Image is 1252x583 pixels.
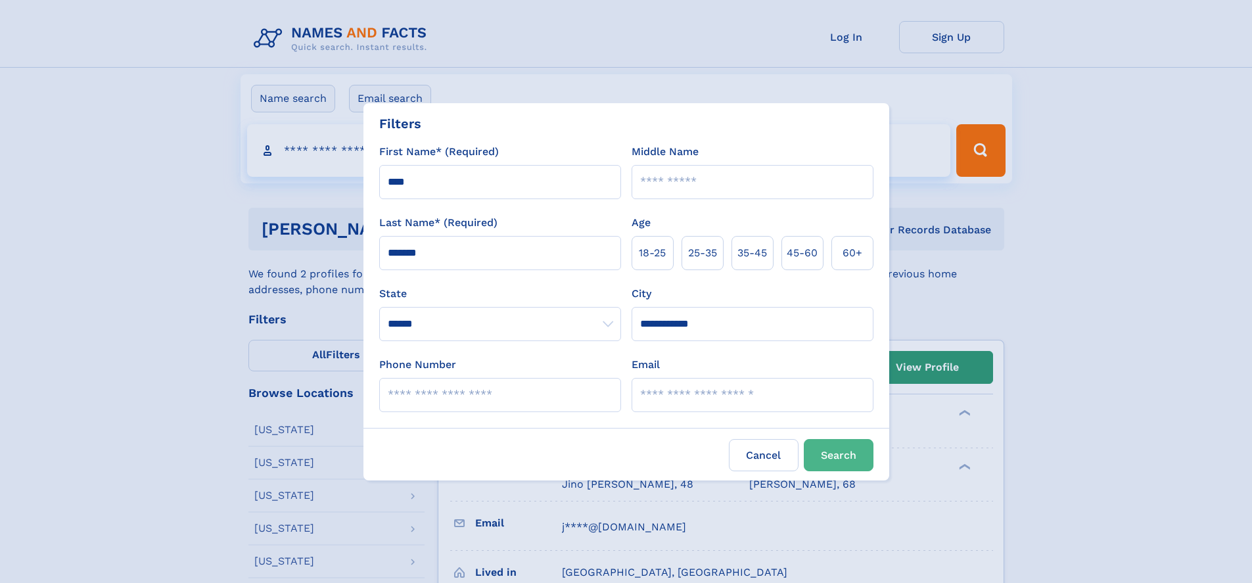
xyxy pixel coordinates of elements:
[379,286,621,302] label: State
[632,144,699,160] label: Middle Name
[379,144,499,160] label: First Name* (Required)
[688,245,717,261] span: 25‑35
[639,245,666,261] span: 18‑25
[632,215,651,231] label: Age
[843,245,862,261] span: 60+
[379,357,456,373] label: Phone Number
[632,357,660,373] label: Email
[787,245,818,261] span: 45‑60
[737,245,767,261] span: 35‑45
[379,114,421,133] div: Filters
[632,286,651,302] label: City
[729,439,799,471] label: Cancel
[379,215,498,231] label: Last Name* (Required)
[804,439,873,471] button: Search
